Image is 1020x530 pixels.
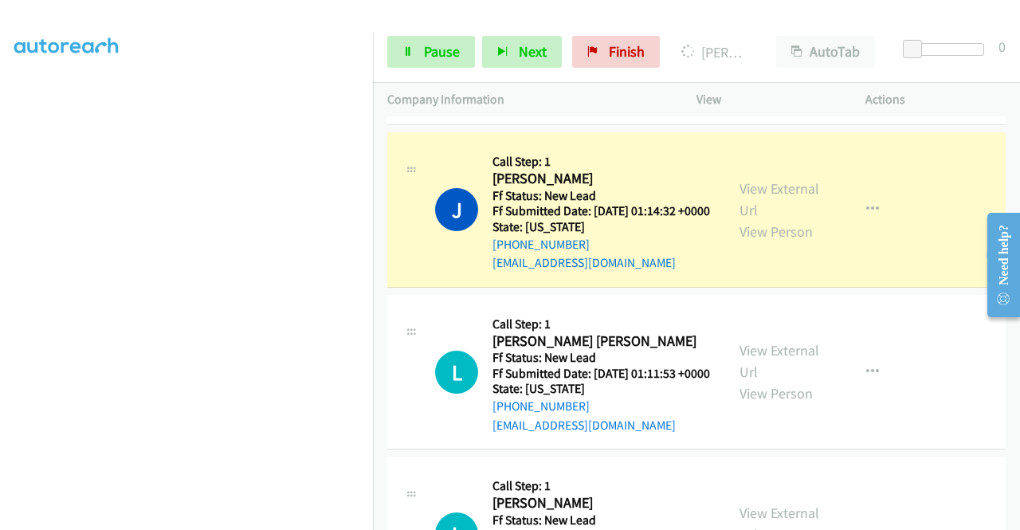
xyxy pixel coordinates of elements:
a: [EMAIL_ADDRESS][DOMAIN_NAME] [492,255,676,270]
h2: [PERSON_NAME] [492,170,705,188]
h5: Ff Status: New Lead [492,512,710,528]
button: Next [482,36,562,68]
h1: J [435,188,478,231]
h5: State: [US_STATE] [492,381,710,397]
a: View Person [739,222,813,241]
h5: Ff Status: New Lead [492,350,710,366]
h2: [PERSON_NAME] [492,494,705,512]
span: Next [519,42,547,61]
h5: Ff Submitted Date: [DATE] 01:14:32 +0000 [492,203,710,219]
h5: State: [US_STATE] [492,219,710,235]
a: [PHONE_NUMBER] [492,398,590,414]
span: Pause [424,42,460,61]
h1: L [435,351,478,394]
div: The call is yet to be attempted [435,351,478,394]
h5: Call Step: 1 [492,154,710,170]
div: 0 [998,36,1006,57]
a: Pause [387,36,475,68]
a: View External Url [739,341,819,381]
a: View External Url [739,179,819,219]
button: AutoTab [776,36,875,68]
a: Finish [572,36,660,68]
h5: Ff Status: New Lead [492,188,710,204]
p: Company Information [387,90,668,109]
a: View Person [739,384,813,402]
h5: Call Step: 1 [492,478,710,494]
a: [PHONE_NUMBER] [492,237,590,252]
a: [EMAIL_ADDRESS][DOMAIN_NAME] [492,418,676,433]
iframe: Resource Center [975,202,1020,328]
h2: [PERSON_NAME] [PERSON_NAME] [492,332,705,351]
p: Actions [865,90,1006,109]
h5: Ff Submitted Date: [DATE] 01:11:53 +0000 [492,366,710,382]
span: Finish [609,42,645,61]
h5: Call Step: 1 [492,316,710,332]
p: [PERSON_NAME] [681,41,747,63]
p: View [696,90,837,109]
